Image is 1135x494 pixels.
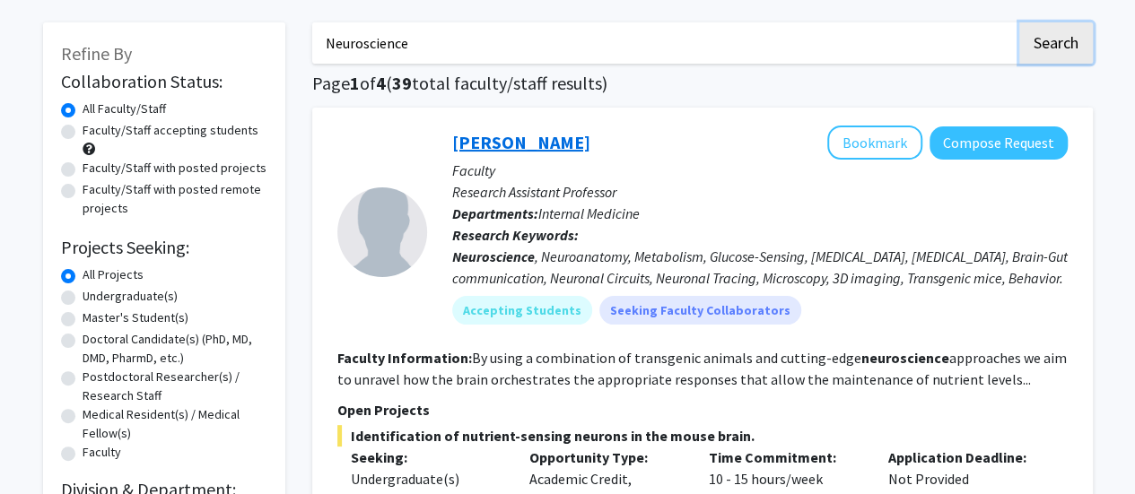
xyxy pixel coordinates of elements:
[392,72,412,94] span: 39
[83,443,121,462] label: Faculty
[337,349,472,367] b: Faculty Information:
[83,100,166,118] label: All Faculty/Staff
[83,180,267,218] label: Faculty/Staff with posted remote projects
[376,72,386,94] span: 4
[452,247,535,265] b: Neuroscience
[827,126,922,160] button: Add Ioannis Papazoglou to Bookmarks
[452,131,590,153] a: [PERSON_NAME]
[351,468,503,490] div: Undergraduate(s)
[83,121,258,140] label: Faculty/Staff accepting students
[337,399,1068,420] p: Open Projects
[312,73,1093,94] h1: Page of ( total faculty/staff results)
[83,308,188,327] label: Master's Student(s)
[452,160,1068,181] p: Faculty
[83,159,266,178] label: Faculty/Staff with posted projects
[13,413,76,481] iframe: Chat
[337,349,1067,388] fg-read-more: By using a combination of transgenic animals and cutting-edge approaches we aim to unravel how th...
[861,349,949,367] b: neuroscience
[83,265,144,284] label: All Projects
[709,446,861,468] p: Time Commitment:
[83,405,267,443] label: Medical Resident(s) / Medical Fellow(s)
[888,446,1041,468] p: Application Deadline:
[83,330,267,368] label: Doctoral Candidate(s) (PhD, MD, DMD, PharmD, etc.)
[61,237,267,258] h2: Projects Seeking:
[538,204,640,222] span: Internal Medicine
[599,296,801,325] mat-chip: Seeking Faculty Collaborators
[61,71,267,92] h2: Collaboration Status:
[351,446,503,468] p: Seeking:
[350,72,360,94] span: 1
[312,22,1017,64] input: Search Keywords
[83,287,178,306] label: Undergraduate(s)
[83,368,267,405] label: Postdoctoral Researcher(s) / Research Staff
[452,246,1068,289] div: , Neuroanatomy, Metabolism, Glucose-Sensing, [MEDICAL_DATA], [MEDICAL_DATA], Brain-Gut communicat...
[1019,22,1093,64] button: Search
[452,226,579,244] b: Research Keywords:
[930,126,1068,160] button: Compose Request to Ioannis Papazoglou
[337,425,1068,446] span: Identification of nutrient-sensing neurons in the mouse brain.
[61,42,132,65] span: Refine By
[529,446,682,468] p: Opportunity Type:
[452,296,592,325] mat-chip: Accepting Students
[452,204,538,222] b: Departments:
[452,181,1068,203] p: Research Assistant Professor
